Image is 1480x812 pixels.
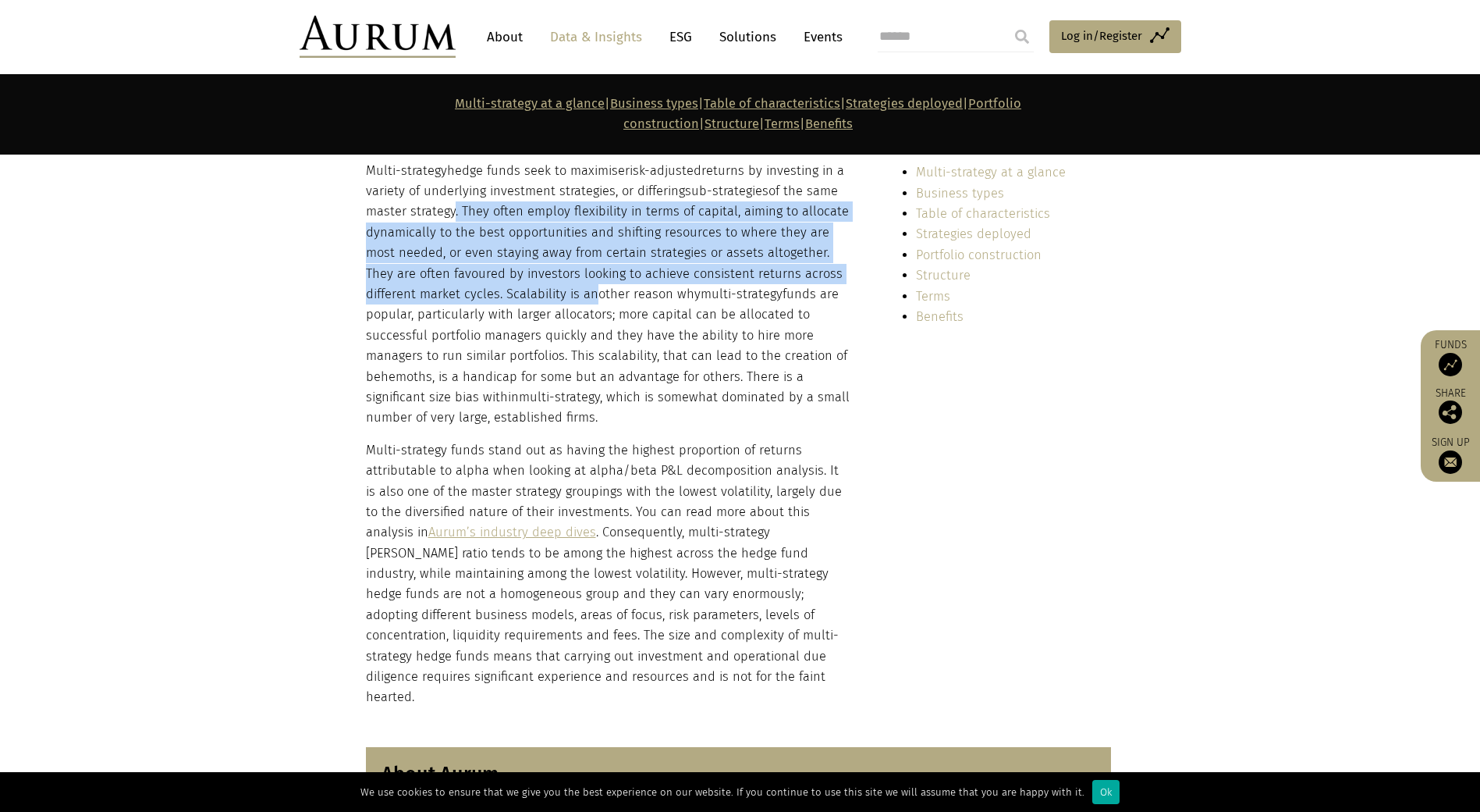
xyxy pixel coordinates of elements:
[1049,20,1181,53] a: Log in/Register
[479,23,531,52] a: About
[800,116,805,131] strong: |
[712,23,784,52] a: Solutions
[916,226,1031,241] a: Strategies deployed
[916,289,950,304] a: Terms
[916,248,1042,262] a: Portfolio construction
[1006,21,1038,52] input: Submit
[1061,27,1142,45] span: Log in/Register
[685,183,768,198] span: sub-strategies
[610,96,698,111] a: Business types
[705,116,759,131] a: Structure
[542,23,650,52] a: Data & Insights
[662,23,700,52] a: ESG
[846,96,963,111] a: Strategies deployed
[382,763,1095,786] h3: About Aurum
[916,309,964,324] a: Benefits
[765,116,800,131] a: Terms
[796,23,843,52] a: Events
[916,165,1066,180] a: Multi-strategy at a glance
[625,163,701,178] span: risk-adjusted
[704,96,840,111] a: Table of characteristics
[1439,353,1462,376] img: Access Funds
[366,440,851,708] p: Multi-strategy funds stand out as having the highest proportion of returns attributable to alpha ...
[1439,451,1462,474] img: Sign up to our newsletter
[455,96,1021,131] strong: | | | | | |
[916,206,1050,221] a: Table of characteristics
[519,390,600,404] span: multi-strategy
[805,116,853,131] a: Benefits
[916,268,971,283] a: Structure
[1429,388,1472,424] div: Share
[428,525,596,540] a: Aurum’s industry deep dives
[1439,401,1462,424] img: Share this post
[366,161,851,429] p: hedge funds seek to maximise returns by investing in a variety of underlying investment strategie...
[916,186,1004,201] a: Business types
[366,163,447,178] span: Multi-strategy
[701,287,783,301] span: multi-strategy
[455,96,605,111] a: Multi-strategy at a glance
[1429,338,1472,376] a: Funds
[1092,780,1120,804] div: Ok
[1429,436,1472,474] a: Sign up
[300,16,456,58] img: Aurum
